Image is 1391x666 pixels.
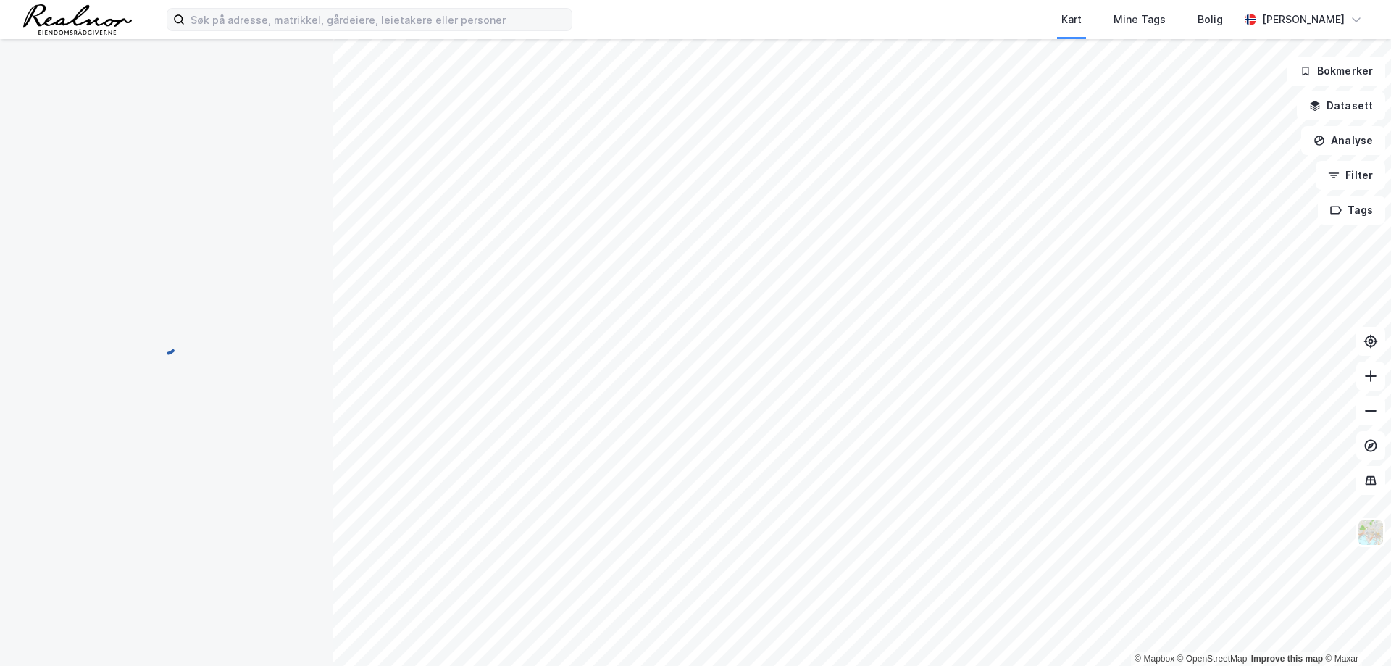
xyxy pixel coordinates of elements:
[1135,654,1174,664] a: Mapbox
[1262,11,1345,28] div: [PERSON_NAME]
[23,4,132,35] img: realnor-logo.934646d98de889bb5806.png
[1318,196,1385,225] button: Tags
[1287,57,1385,86] button: Bokmerker
[1301,126,1385,155] button: Analyse
[1316,161,1385,190] button: Filter
[1061,11,1082,28] div: Kart
[1251,654,1323,664] a: Improve this map
[1114,11,1166,28] div: Mine Tags
[1357,519,1384,546] img: Z
[185,9,572,30] input: Søk på adresse, matrikkel, gårdeiere, leietakere eller personer
[1198,11,1223,28] div: Bolig
[1319,596,1391,666] div: Kontrollprogram for chat
[1177,654,1248,664] a: OpenStreetMap
[155,333,178,356] img: spinner.a6d8c91a73a9ac5275cf975e30b51cfb.svg
[1297,91,1385,120] button: Datasett
[1319,596,1391,666] iframe: Chat Widget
